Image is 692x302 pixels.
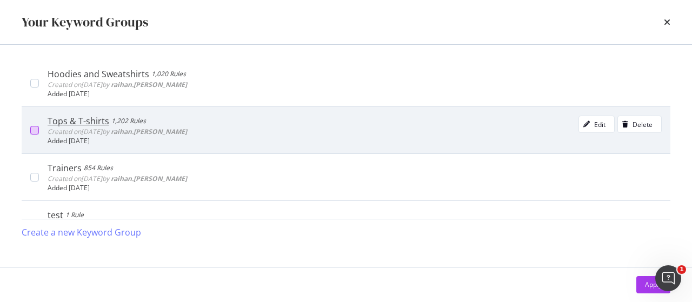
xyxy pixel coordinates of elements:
[48,210,63,220] div: test
[151,69,186,79] div: 1,020 Rules
[65,210,84,220] div: 1 Rule
[111,80,187,89] b: raihan.[PERSON_NAME]
[664,13,670,31] div: times
[22,13,148,31] div: Your Keyword Groups
[48,116,109,126] div: Tops & T-shirts
[111,116,146,126] div: 1,202 Rules
[48,184,662,192] div: Added [DATE]
[48,174,187,183] span: Created on [DATE] by
[48,90,662,98] div: Added [DATE]
[22,219,141,245] button: Create a new Keyword Group
[48,137,662,145] div: Added [DATE]
[633,120,653,129] div: Delete
[84,163,113,173] div: 854 Rules
[617,116,662,133] button: Delete
[48,80,187,89] span: Created on [DATE] by
[48,163,82,173] div: Trainers
[655,265,681,291] iframe: Intercom live chat
[677,265,686,274] span: 1
[48,69,149,79] div: Hoodies and Sweatshirts
[636,276,670,293] button: Apply
[645,280,662,289] div: Apply
[594,120,605,129] div: Edit
[111,127,187,136] b: raihan.[PERSON_NAME]
[22,226,141,239] div: Create a new Keyword Group
[48,127,187,136] span: Created on [DATE] by
[578,116,615,133] button: Edit
[111,174,187,183] b: raihan.[PERSON_NAME]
